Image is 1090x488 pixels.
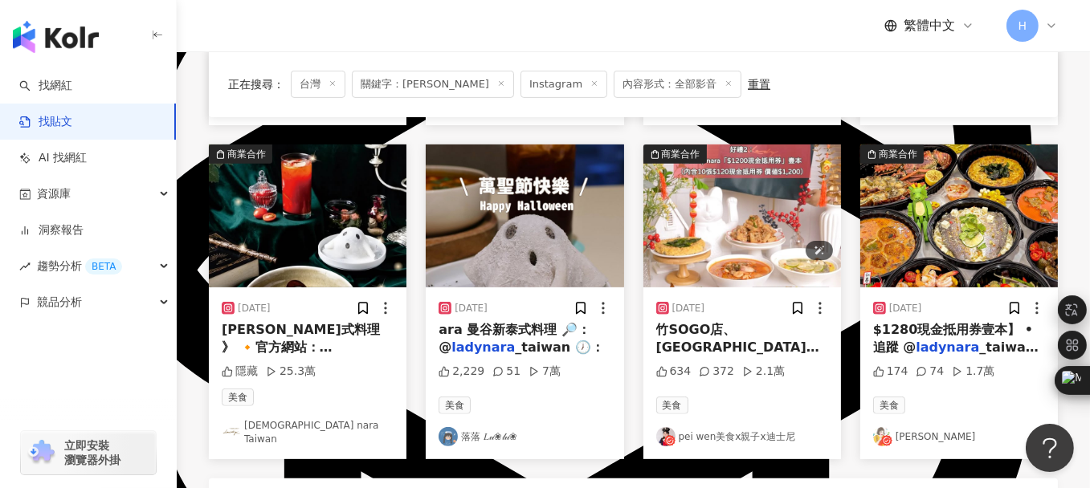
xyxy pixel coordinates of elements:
[748,78,770,91] div: 重置
[643,144,841,287] button: 商業合作
[222,364,258,380] div: 隱藏
[656,427,676,446] img: KOL Avatar
[916,340,979,355] mark: ladynara
[19,150,87,166] a: AI 找網紅
[439,322,590,355] span: 𝗮𝗿𝗮 曼谷新泰式料理 🔎：@
[889,302,922,315] div: [DATE]
[19,261,31,272] span: rise
[916,364,944,380] div: 74
[521,71,607,98] span: Instagram
[222,322,380,373] span: [PERSON_NAME]式料理 》 🔸官方網站：www.
[873,396,905,414] span: 美食
[228,78,284,91] span: 正在搜尋 ：
[439,364,484,380] div: 2,229
[656,322,819,373] span: 竹SOGO店、[GEOGRAPHIC_DATA]台中店！@
[37,248,122,284] span: 趨勢分析
[672,302,705,315] div: [DATE]
[439,427,610,446] a: KOL Avatar落落 𝐿𝓊❀𝓁𝓊❀
[529,364,561,380] div: 7萬
[37,284,82,320] span: 競品分析
[291,71,345,98] span: 台灣
[266,364,316,380] div: 25.3萬
[21,431,156,474] a: chrome extension立即安裝 瀏覽器外掛
[19,78,72,94] a: search找網紅
[873,322,1033,355] span: $1280現金抵用券壹本】 •追蹤 @
[26,440,57,466] img: chrome extension
[352,71,514,98] span: 關鍵字：[PERSON_NAME]
[614,71,741,98] span: 內容形式：全部影音
[515,340,603,355] span: _taiwan 🕖：
[222,388,254,406] span: 美食
[656,396,688,414] span: 美食
[19,114,72,130] a: 找貼文
[222,423,241,442] img: KOL Avatar
[879,146,917,162] div: 商業合作
[643,144,841,287] img: post-image
[209,144,406,287] button: 商業合作
[222,419,394,446] a: KOL Avatar[DEMOGRAPHIC_DATA] nara Taiwan
[1019,17,1027,35] span: H
[238,302,271,315] div: [DATE]
[699,364,734,380] div: 372
[860,144,1058,287] img: post-image
[492,364,521,380] div: 51
[37,176,71,212] span: 資源庫
[656,427,828,446] a: KOL Avatarpei wen美食x親子x迪士尼
[85,258,122,274] div: BETA
[873,427,1045,446] a: KOL Avatar[PERSON_NAME]
[742,364,785,380] div: 2.1萬
[451,340,515,355] mark: ladynara
[860,144,1058,287] button: 商業合作
[439,427,458,446] img: KOL Avatar
[209,144,406,287] img: post-image
[952,364,994,380] div: 1.7萬
[19,222,84,238] a: 洞察報告
[662,146,700,162] div: 商業合作
[227,146,266,162] div: 商業合作
[873,427,892,446] img: KOL Avatar
[904,17,955,35] span: 繁體中文
[1026,424,1074,472] iframe: Help Scout Beacon - Open
[426,144,623,287] img: post-image
[455,302,488,315] div: [DATE]
[439,396,471,414] span: 美食
[64,438,120,467] span: 立即安裝 瀏覽器外掛
[13,21,99,53] img: logo
[656,364,692,380] div: 634
[873,364,908,380] div: 174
